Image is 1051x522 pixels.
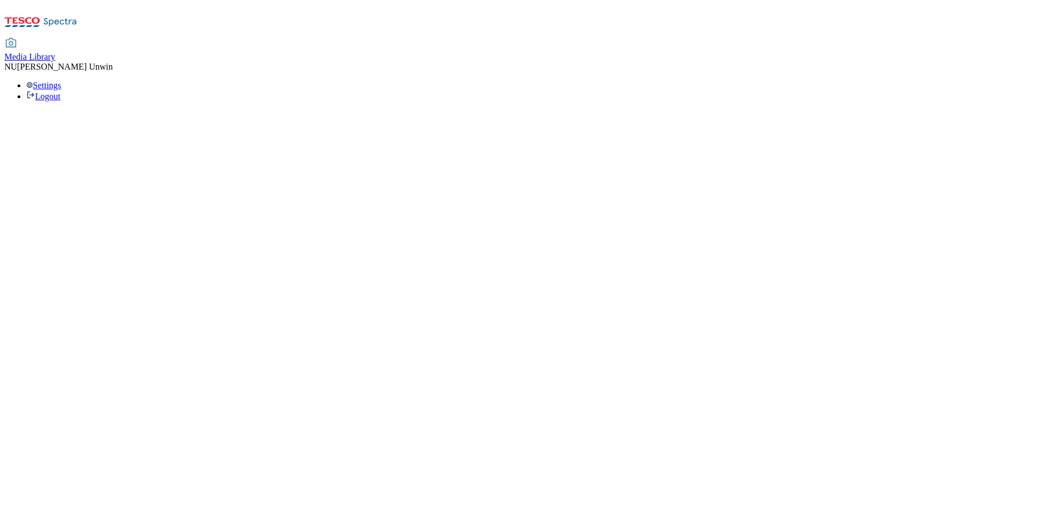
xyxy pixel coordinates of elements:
span: Media Library [4,52,55,61]
a: Media Library [4,39,55,62]
span: [PERSON_NAME] Unwin [17,62,113,71]
a: Logout [26,92,60,101]
a: Settings [26,81,61,90]
span: NU [4,62,17,71]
